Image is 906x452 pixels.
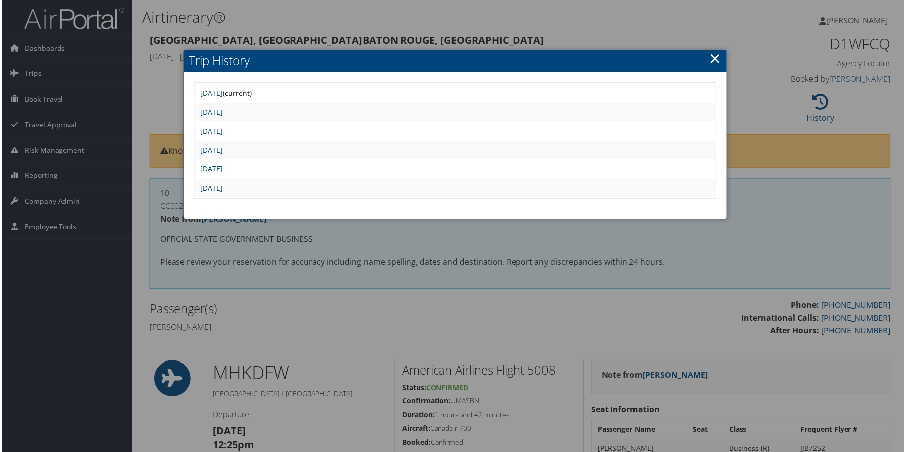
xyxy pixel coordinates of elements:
[183,50,728,72] h2: Trip History
[199,88,222,98] a: [DATE]
[199,146,222,155] a: [DATE]
[199,184,222,194] a: [DATE]
[710,49,722,69] a: ×
[199,108,222,117] a: [DATE]
[199,127,222,136] a: [DATE]
[199,165,222,174] a: [DATE]
[194,84,716,103] td: (current)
